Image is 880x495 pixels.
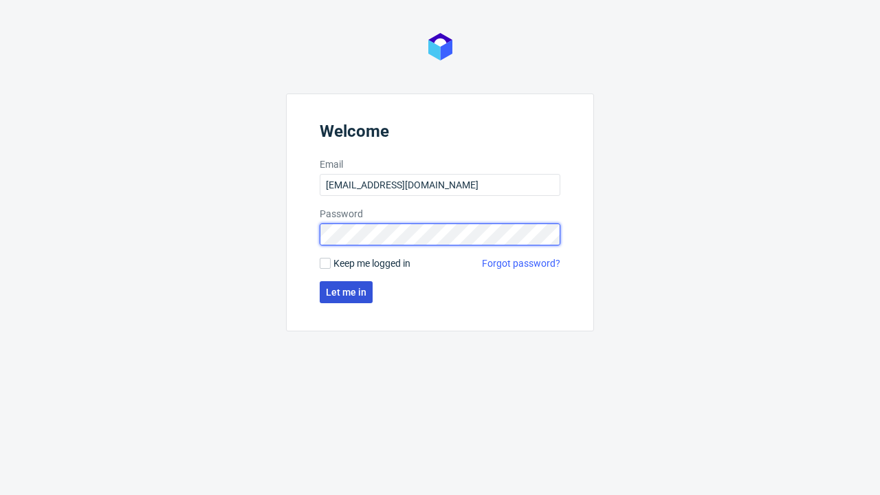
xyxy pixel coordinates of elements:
button: Let me in [320,281,373,303]
input: you@youremail.com [320,174,560,196]
span: Let me in [326,287,366,297]
span: Keep me logged in [333,256,410,270]
a: Forgot password? [482,256,560,270]
label: Email [320,157,560,171]
header: Welcome [320,122,560,146]
label: Password [320,207,560,221]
